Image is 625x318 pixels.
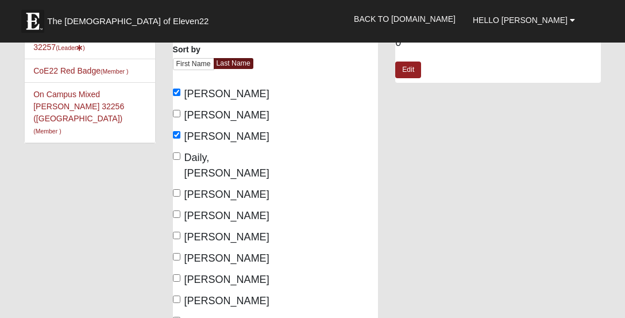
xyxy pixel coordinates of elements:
[473,16,568,25] span: Hello [PERSON_NAME]
[101,68,128,75] small: (Member )
[56,44,85,51] small: (Leader )
[173,152,180,160] input: Daily, [PERSON_NAME]
[173,44,200,55] label: Sort by
[173,274,180,282] input: [PERSON_NAME]
[173,110,180,117] input: [PERSON_NAME]
[184,295,269,306] span: [PERSON_NAME]
[173,131,180,139] input: [PERSON_NAME]
[184,231,269,243] span: [PERSON_NAME]
[395,62,421,78] a: Edit
[184,252,269,264] span: [PERSON_NAME]
[47,16,209,27] span: The [DEMOGRAPHIC_DATA] of Eleven22
[184,274,269,285] span: [PERSON_NAME]
[33,66,128,75] a: CoE22 Red Badge(Member )
[184,131,269,142] span: [PERSON_NAME]
[33,128,61,135] small: (Member )
[184,210,269,221] span: [PERSON_NAME]
[16,4,245,33] a: The [DEMOGRAPHIC_DATA] of Eleven22
[21,10,44,33] img: Eleven22 logo
[464,6,584,35] a: Hello [PERSON_NAME]
[395,36,601,51] dd: 0
[173,232,180,239] input: [PERSON_NAME]
[214,58,253,69] a: Last Name
[184,152,269,179] span: Daily, [PERSON_NAME]
[173,253,180,260] input: [PERSON_NAME]
[173,89,180,96] input: [PERSON_NAME]
[173,296,180,303] input: [PERSON_NAME]
[184,88,269,99] span: [PERSON_NAME]
[173,189,180,197] input: [PERSON_NAME]
[33,90,124,135] a: On Campus Mixed [PERSON_NAME] 32256 ([GEOGRAPHIC_DATA])(Member )
[184,189,269,200] span: [PERSON_NAME]
[345,5,464,33] a: Back to [DOMAIN_NAME]
[173,58,214,70] a: First Name
[184,109,269,121] span: [PERSON_NAME]
[173,210,180,218] input: [PERSON_NAME]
